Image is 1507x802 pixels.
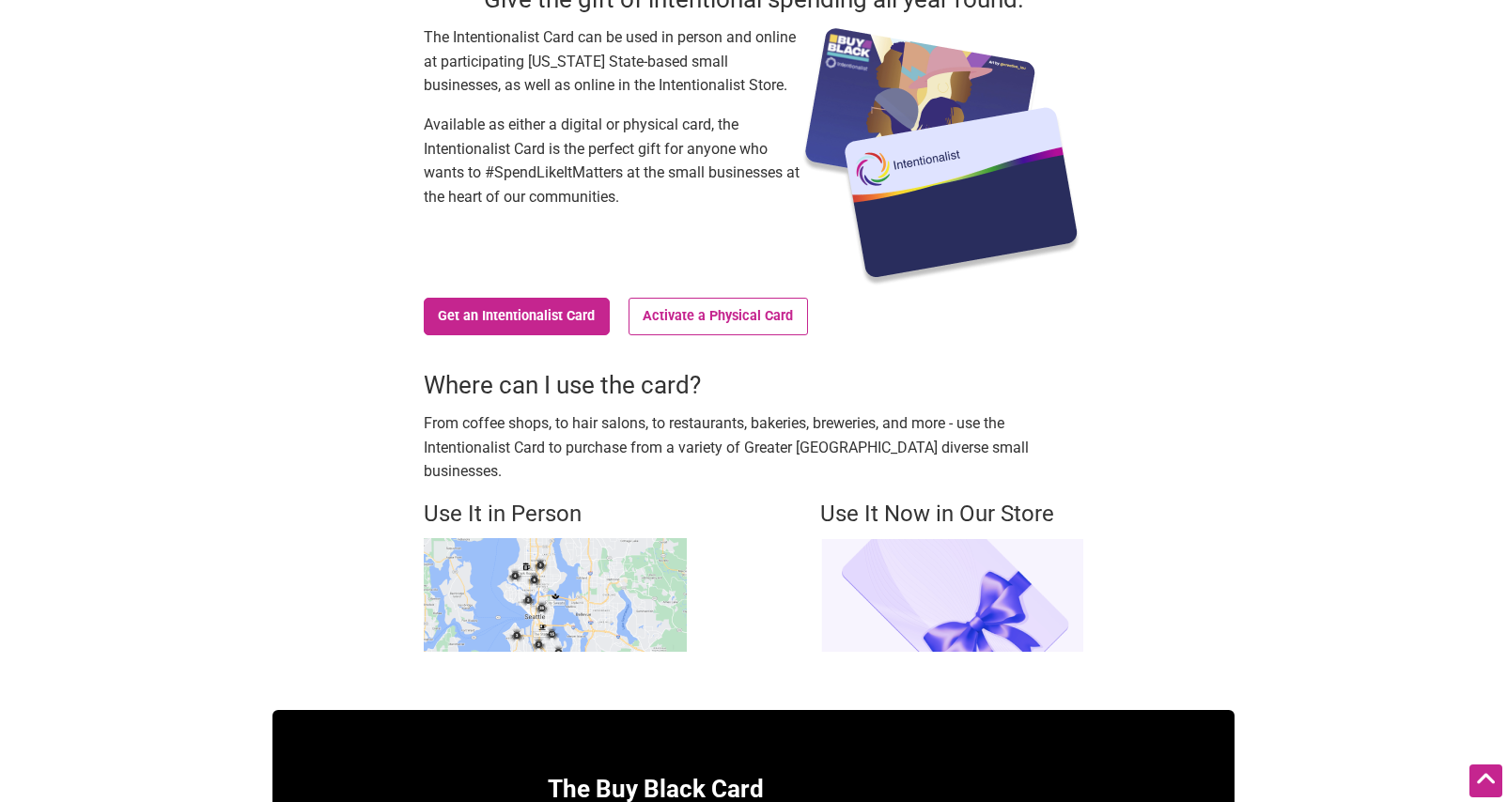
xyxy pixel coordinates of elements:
a: Activate a Physical Card [629,298,808,335]
h3: Where can I use the card? [424,368,1083,402]
img: Intentionalist Store [820,538,1083,652]
a: Get an Intentionalist Card [424,298,610,335]
img: Buy Black map [424,538,687,652]
p: The Intentionalist Card can be used in person and online at participating [US_STATE] State-based ... [424,25,800,98]
p: Available as either a digital or physical card, the Intentionalist Card is the perfect gift for a... [424,113,800,208]
h4: Use It in Person [424,499,687,531]
div: Scroll Back to Top [1469,764,1502,797]
img: Intentionalist Card [800,25,1083,288]
h4: Use It Now in Our Store [820,499,1083,531]
p: From coffee shops, to hair salons, to restaurants, bakeries, breweries, and more - use the Intent... [424,411,1083,484]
